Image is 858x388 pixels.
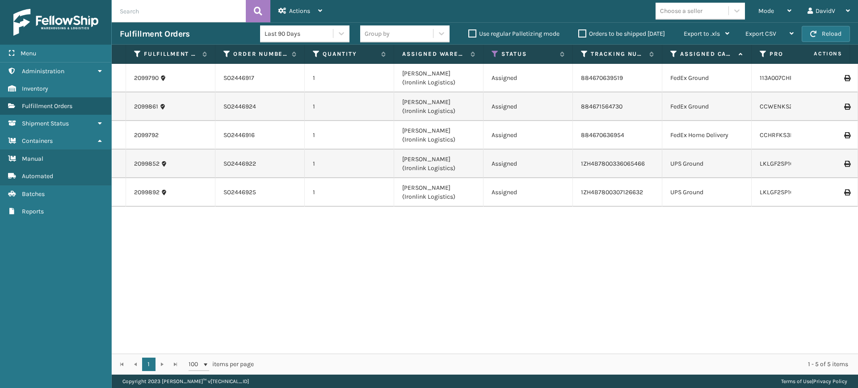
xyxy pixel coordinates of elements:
i: Print Label [844,161,850,167]
a: 1 [142,358,156,371]
img: logo [13,9,98,36]
label: Assigned Carrier Service [680,50,734,58]
td: [PERSON_NAME] (Ironlink Logistics) [394,178,484,207]
a: 884671564730 [581,103,622,110]
div: Choose a seller [660,6,702,16]
td: 1 [305,150,394,178]
span: Automated [22,172,53,180]
td: Assigned [484,121,573,150]
div: 1 - 5 of 5 items [266,360,848,369]
label: Product SKU [770,50,824,58]
a: 2099892 [134,188,160,197]
a: 2099852 [134,159,160,168]
span: Export to .xls [684,30,720,38]
label: Status [501,50,555,58]
td: SO2446922 [215,150,305,178]
p: Copyright 2023 [PERSON_NAME]™ v [TECHNICAL_ID] [122,375,249,388]
label: Tracking Number [591,50,645,58]
a: CCWENKS2M26DGRA [760,103,821,110]
td: Assigned [484,64,573,92]
a: LKLGF2SP1GU3073 [760,188,812,196]
i: Print Label [844,75,850,81]
a: 113A007CHR [760,74,794,82]
span: Actions [786,46,848,61]
i: Print Label [844,104,850,110]
td: 1 [305,178,394,207]
a: 1ZH4B7800336065466 [581,160,645,167]
span: Menu [21,50,36,57]
td: SO2446924 [215,92,305,121]
label: Use regular Palletizing mode [468,30,559,38]
span: Inventory [22,85,48,92]
td: FedEx Ground [662,64,752,92]
label: Orders to be shipped [DATE] [578,30,665,38]
td: SO2446917 [215,64,305,92]
label: Quantity [323,50,377,58]
i: Print Label [844,132,850,138]
a: 2099792 [134,131,159,140]
div: | [781,375,847,388]
td: UPS Ground [662,150,752,178]
td: SO2446916 [215,121,305,150]
td: FedEx Home Delivery [662,121,752,150]
td: 1 [305,92,394,121]
a: Terms of Use [781,378,812,384]
td: 1 [305,121,394,150]
span: Actions [289,7,310,15]
span: Shipment Status [22,120,69,127]
td: [PERSON_NAME] (Ironlink Logistics) [394,92,484,121]
td: UPS Ground [662,178,752,207]
a: 884670639519 [581,74,623,82]
label: Assigned Warehouse [402,50,466,58]
a: 2099790 [134,74,159,83]
span: Reports [22,208,44,215]
a: Privacy Policy [813,378,847,384]
span: items per page [189,358,254,371]
td: 1 [305,64,394,92]
label: Fulfillment Order Id [144,50,198,58]
i: Print Label [844,189,850,196]
div: Last 90 Days [265,29,334,38]
label: Order Number [233,50,287,58]
td: Assigned [484,178,573,207]
span: Export CSV [745,30,776,38]
div: Group by [365,29,390,38]
td: SO2446925 [215,178,305,207]
a: CCHRFKS3M26BRRA [760,131,818,139]
span: Mode [758,7,774,15]
td: [PERSON_NAME] (Ironlink Logistics) [394,121,484,150]
span: Fulfillment Orders [22,102,72,110]
a: 1ZH4B7800307126632 [581,188,643,196]
td: FedEx Ground [662,92,752,121]
td: [PERSON_NAME] (Ironlink Logistics) [394,150,484,178]
a: LKLGF2SP1GU3051 [760,160,811,167]
td: Assigned [484,150,573,178]
span: 100 [189,360,202,369]
td: Assigned [484,92,573,121]
button: Reload [802,26,850,42]
span: Administration [22,67,64,75]
span: Containers [22,137,53,145]
h3: Fulfillment Orders [120,29,189,39]
td: [PERSON_NAME] (Ironlink Logistics) [394,64,484,92]
a: 884670636954 [581,131,624,139]
a: 2099861 [134,102,158,111]
span: Batches [22,190,45,198]
span: Manual [22,155,43,163]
